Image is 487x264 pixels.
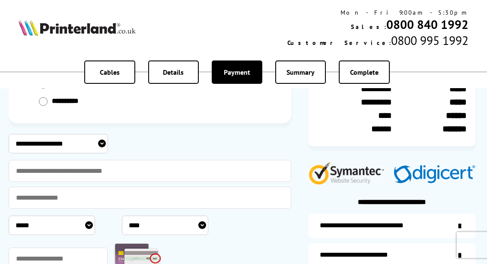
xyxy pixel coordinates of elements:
[287,9,468,16] div: Mon - Fri 9:00am - 5:30pm
[19,19,136,36] img: Printerland Logo
[224,68,250,76] span: Payment
[163,68,184,76] span: Details
[309,214,475,238] a: additional-ink
[286,68,315,76] span: Summary
[391,32,468,48] span: 0800 995 1992
[351,23,386,31] span: Sales:
[287,39,391,47] span: Customer Service:
[100,68,120,76] span: Cables
[350,68,379,76] span: Complete
[386,16,468,32] a: 0800 840 1992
